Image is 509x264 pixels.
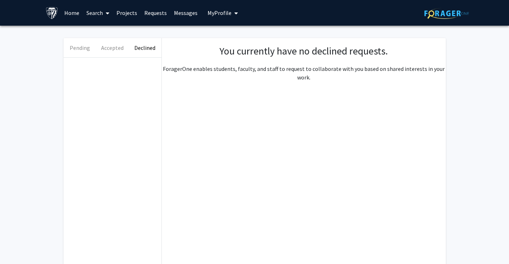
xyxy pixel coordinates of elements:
[5,232,30,259] iframe: Chat
[113,0,141,25] a: Projects
[162,64,446,82] p: ForagerOne enables students, faculty, and staff to request to collaborate with you based on share...
[169,45,439,57] h1: You currently have no declined requests.
[83,0,113,25] a: Search
[46,7,58,19] img: Johns Hopkins University Logo
[61,0,83,25] a: Home
[96,38,129,57] button: Accepted
[208,9,231,16] span: My Profile
[170,0,201,25] a: Messages
[424,8,469,19] img: ForagerOne Logo
[141,0,170,25] a: Requests
[129,38,161,57] button: Declined
[64,38,96,57] button: Pending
